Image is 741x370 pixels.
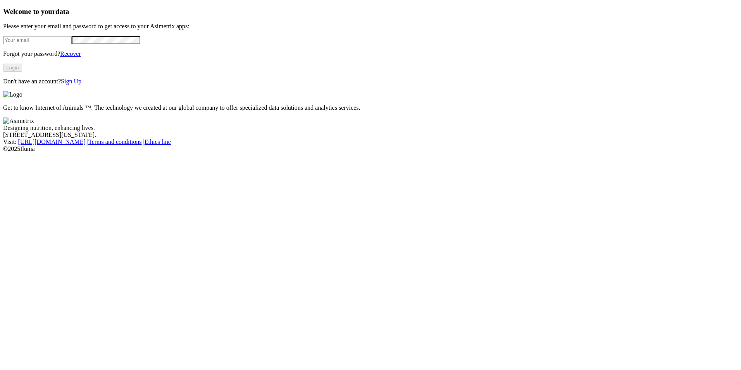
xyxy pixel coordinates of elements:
[60,50,81,57] a: Recover
[3,124,738,131] div: Designing nutrition, enhancing lives.
[3,91,22,98] img: Logo
[3,138,738,145] div: Visit : | |
[18,138,86,145] a: [URL][DOMAIN_NAME]
[3,118,34,124] img: Asimetrix
[3,36,72,44] input: Your email
[145,138,171,145] a: Ethics line
[3,50,738,57] p: Forgot your password?
[3,145,738,152] div: © 2025 Iluma
[3,78,738,85] p: Don't have an account?
[3,23,738,30] p: Please enter your email and password to get access to your Asimetrix apps:
[55,7,69,16] span: data
[3,7,738,16] h3: Welcome to your
[61,78,81,85] a: Sign Up
[88,138,142,145] a: Terms and conditions
[3,104,738,111] p: Get to know Internet of Animals ™. The technology we created at our global company to offer speci...
[3,64,22,72] button: Login
[3,131,738,138] div: [STREET_ADDRESS][US_STATE].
